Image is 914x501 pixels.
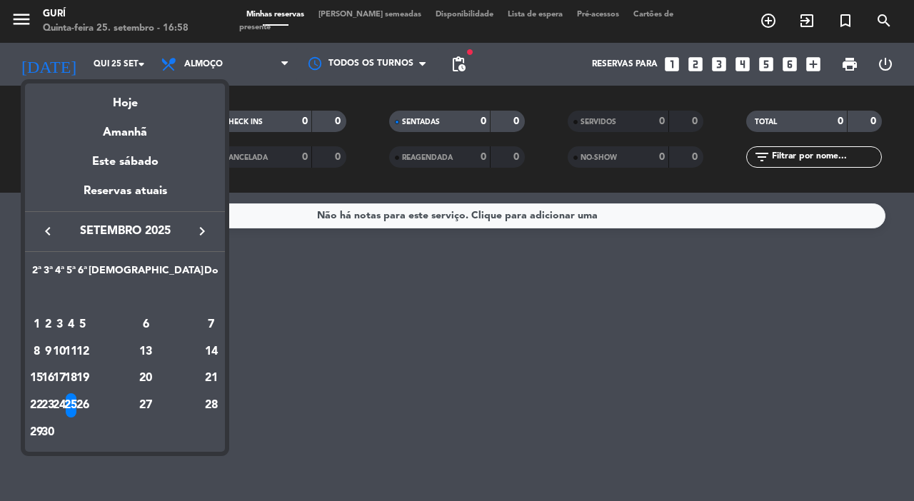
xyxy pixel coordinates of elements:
th: Segunda-feira [31,263,42,285]
td: 28 de setembro de 2025 [204,392,219,419]
td: 1 de setembro de 2025 [31,311,42,338]
div: 8 [31,340,42,364]
th: Domingo [204,263,219,285]
div: 30 [43,420,54,445]
div: 22 [31,393,42,417]
div: 18 [66,366,76,390]
td: 15 de setembro de 2025 [31,365,42,392]
button: keyboard_arrow_right [189,222,215,241]
div: 21 [204,366,219,390]
th: Sábado [89,263,204,285]
div: 24 [54,393,65,417]
td: 17 de setembro de 2025 [54,365,65,392]
div: 4 [66,313,76,337]
div: 3 [54,313,65,337]
td: 8 de setembro de 2025 [31,338,42,365]
div: 7 [204,313,219,337]
div: 27 [94,393,198,417]
td: 19 de setembro de 2025 [77,365,89,392]
td: 7 de setembro de 2025 [204,311,219,338]
div: 13 [94,340,198,364]
td: 18 de setembro de 2025 [65,365,76,392]
td: 14 de setembro de 2025 [204,338,219,365]
div: Amanhã [25,113,225,142]
div: 26 [77,393,88,417]
i: keyboard_arrow_left [39,223,56,240]
td: 4 de setembro de 2025 [65,311,76,338]
div: Reservas atuais [25,182,225,211]
td: 20 de setembro de 2025 [89,365,204,392]
td: 25 de setembro de 2025 [65,392,76,419]
span: setembro 2025 [61,222,189,241]
th: Quarta-feira [54,263,65,285]
div: 9 [43,340,54,364]
td: 24 de setembro de 2025 [54,392,65,419]
td: 12 de setembro de 2025 [77,338,89,365]
td: 27 de setembro de 2025 [89,392,204,419]
td: 23 de setembro de 2025 [42,392,54,419]
td: 30 de setembro de 2025 [42,419,54,446]
div: Hoje [25,83,225,113]
i: keyboard_arrow_right [194,223,211,240]
div: 5 [77,313,88,337]
div: 19 [77,366,88,390]
div: 28 [204,393,219,417]
td: 21 de setembro de 2025 [204,365,219,392]
td: 2 de setembro de 2025 [42,311,54,338]
div: 25 [66,393,76,417]
div: 10 [54,340,65,364]
td: 10 de setembro de 2025 [54,338,65,365]
div: 6 [94,313,198,337]
th: Sexta-feira [77,263,89,285]
div: 12 [77,340,88,364]
div: 2 [43,313,54,337]
div: 15 [31,366,42,390]
td: 26 de setembro de 2025 [77,392,89,419]
div: 17 [54,366,65,390]
td: 9 de setembro de 2025 [42,338,54,365]
div: 29 [31,420,42,445]
button: keyboard_arrow_left [35,222,61,241]
div: Este sábado [25,142,225,182]
div: 16 [43,366,54,390]
th: Quinta-feira [65,263,76,285]
td: 16 de setembro de 2025 [42,365,54,392]
td: 5 de setembro de 2025 [77,311,89,338]
div: 23 [43,393,54,417]
td: 6 de setembro de 2025 [89,311,204,338]
div: 11 [66,340,76,364]
div: 20 [94,366,198,390]
td: 3 de setembro de 2025 [54,311,65,338]
td: 11 de setembro de 2025 [65,338,76,365]
th: Terça-feira [42,263,54,285]
td: 22 de setembro de 2025 [31,392,42,419]
td: 29 de setembro de 2025 [31,419,42,446]
div: 1 [31,313,42,337]
div: 14 [204,340,219,364]
td: 13 de setembro de 2025 [89,338,204,365]
td: SET [31,284,219,311]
